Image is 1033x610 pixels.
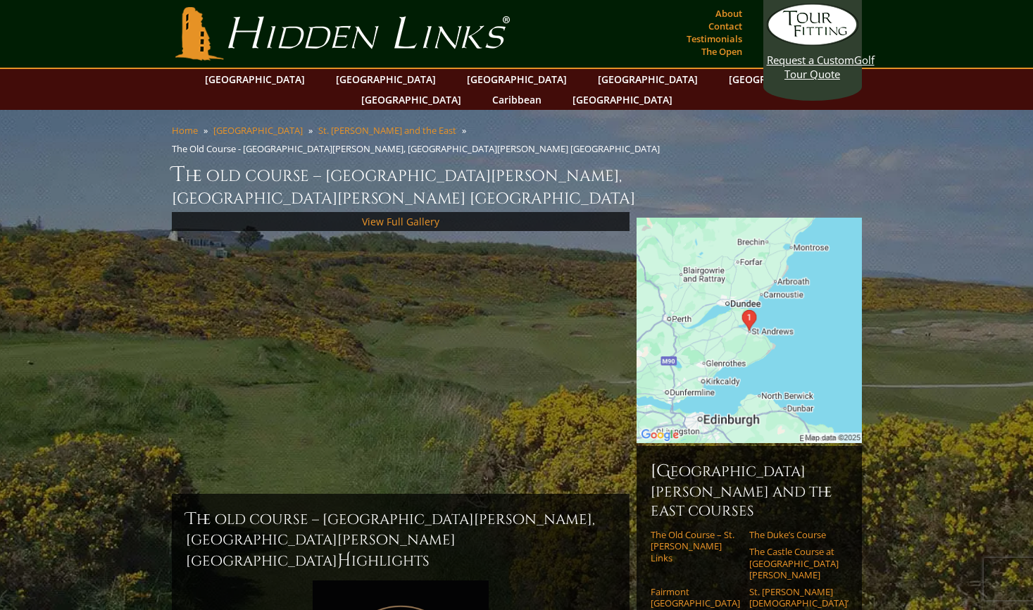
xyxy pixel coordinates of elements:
a: The Castle Course at [GEOGRAPHIC_DATA][PERSON_NAME] [749,546,839,580]
a: View Full Gallery [362,215,439,228]
a: [GEOGRAPHIC_DATA] [722,69,836,89]
a: Home [172,124,198,137]
span: Request a Custom [767,53,854,67]
a: [GEOGRAPHIC_DATA] [460,69,574,89]
li: The Old Course - [GEOGRAPHIC_DATA][PERSON_NAME], [GEOGRAPHIC_DATA][PERSON_NAME] [GEOGRAPHIC_DATA] [172,142,665,155]
a: Contact [705,16,746,36]
h6: [GEOGRAPHIC_DATA][PERSON_NAME] and the East Courses [651,460,848,521]
img: Google Map of St Andrews Links, St Andrews, United Kingdom [637,218,862,443]
a: Request a CustomGolf Tour Quote [767,4,858,81]
a: [GEOGRAPHIC_DATA] [198,69,312,89]
h2: The Old Course – [GEOGRAPHIC_DATA][PERSON_NAME], [GEOGRAPHIC_DATA][PERSON_NAME] [GEOGRAPHIC_DATA]... [186,508,615,572]
a: The Duke’s Course [749,529,839,540]
a: Testimonials [683,29,746,49]
a: Caribbean [485,89,549,110]
a: [GEOGRAPHIC_DATA] [591,69,705,89]
a: The Open [698,42,746,61]
a: St. [PERSON_NAME] and the East [318,124,456,137]
span: H [337,549,351,572]
a: [GEOGRAPHIC_DATA] [329,69,443,89]
a: About [712,4,746,23]
a: The Old Course – St. [PERSON_NAME] Links [651,529,740,564]
a: [GEOGRAPHIC_DATA] [213,124,303,137]
h1: The Old Course – [GEOGRAPHIC_DATA][PERSON_NAME], [GEOGRAPHIC_DATA][PERSON_NAME] [GEOGRAPHIC_DATA] [172,161,862,209]
a: [GEOGRAPHIC_DATA] [565,89,680,110]
a: [GEOGRAPHIC_DATA] [354,89,468,110]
